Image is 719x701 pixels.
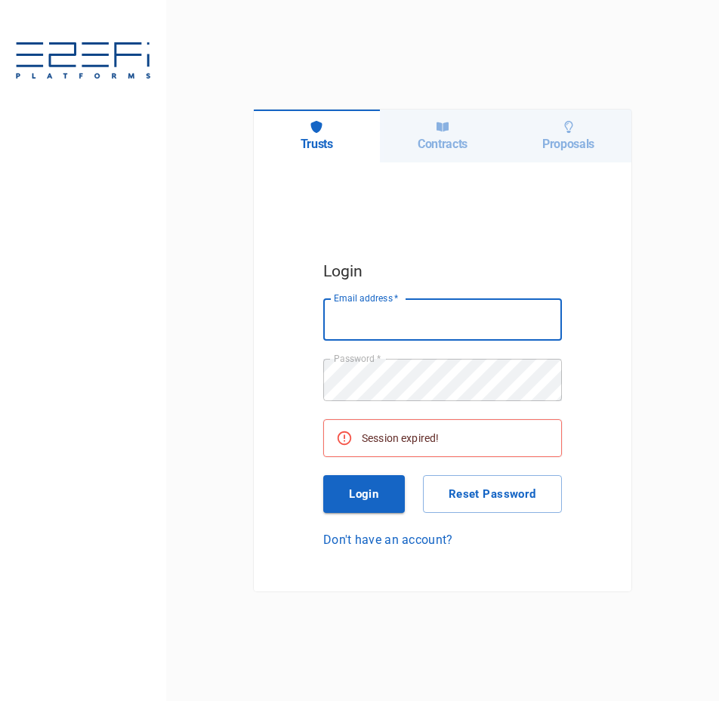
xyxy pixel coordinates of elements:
[418,137,468,151] h6: Contracts
[323,531,562,548] a: Don't have an account?
[362,425,439,452] div: Session expired!
[15,42,151,82] img: svg%3e
[323,475,405,513] button: Login
[301,137,333,151] h6: Trusts
[334,292,399,304] label: Email address
[323,258,562,284] h5: Login
[542,137,594,151] h6: Proposals
[423,475,562,513] button: Reset Password
[334,352,381,365] label: Password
